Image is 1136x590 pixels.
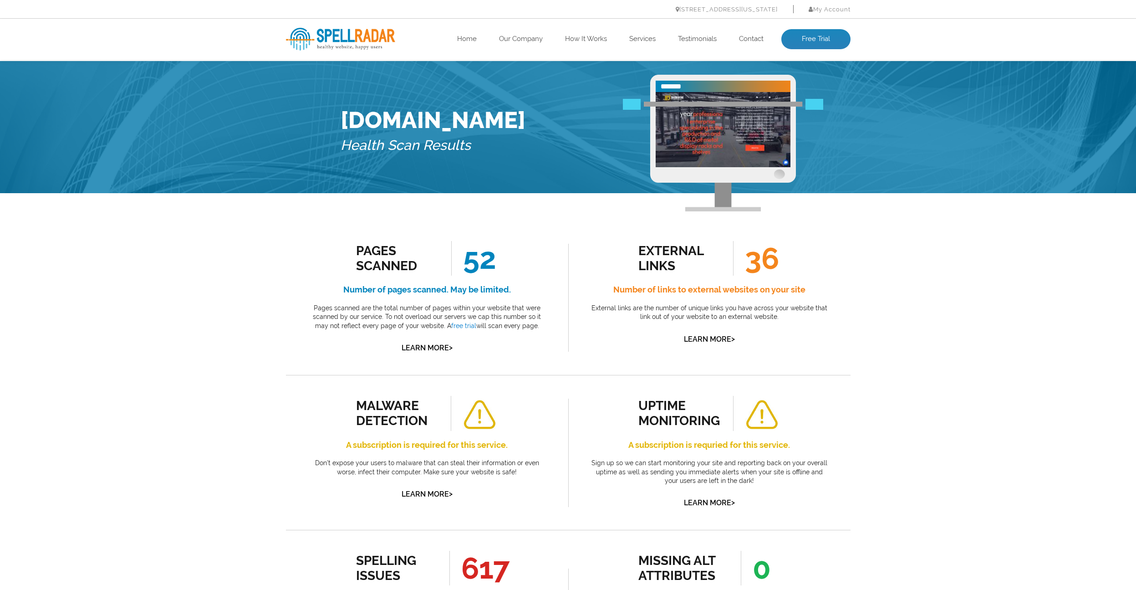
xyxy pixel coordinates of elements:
h4: Number of links to external websites on your site [589,282,830,297]
img: alert [463,400,496,430]
span: > [731,333,735,345]
a: Learn More> [684,498,735,507]
h4: A subscription is requried for this service. [589,438,830,452]
h4: Number of pages scanned. May be limited. [306,282,548,297]
h4: A subscription is required for this service. [306,438,548,452]
img: alert [745,400,779,430]
div: uptime monitoring [638,398,721,428]
a: Learn More> [684,335,735,344]
span: > [449,487,453,500]
span: 0 [741,551,771,585]
img: Free Webiste Analysis [623,100,823,111]
h1: [DOMAIN_NAME] [341,107,525,133]
p: Don’t expose your users to malware that can steal their information or even worse, infect their c... [306,459,548,477]
div: external links [638,243,721,273]
span: 36 [733,241,779,276]
span: 617 [449,551,509,585]
div: missing alt attributes [638,553,721,583]
div: malware detection [356,398,438,428]
a: Learn More> [402,490,453,498]
a: Learn More> [402,344,453,352]
div: spelling issues [356,553,438,583]
p: Pages scanned are the total number of pages within your website that were scanned by our service.... [306,304,548,331]
img: Free Webiste Analysis [650,75,796,211]
span: > [449,341,453,354]
span: 52 [451,241,496,276]
span: > [731,496,735,509]
a: free trial [451,322,476,329]
h5: Health Scan Results [341,133,525,158]
p: External links are the number of unique links you have across your website that link out of your ... [589,304,830,322]
div: Pages Scanned [356,243,438,273]
img: Free Website Analysis [656,92,790,167]
p: Sign up so we can start monitoring your site and reporting back on your overall uptime as well as... [589,459,830,486]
